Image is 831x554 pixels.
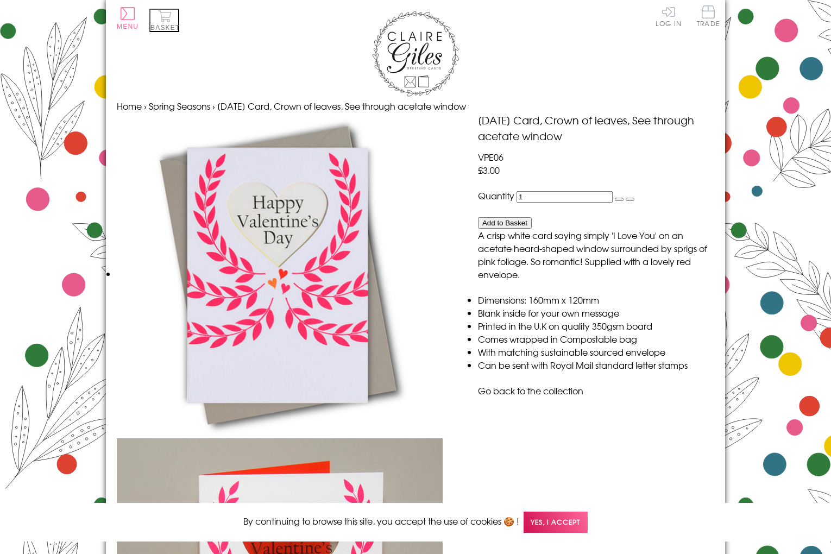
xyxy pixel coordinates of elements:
span: VPE06 [478,150,503,163]
span: [DATE] Card, Crown of leaves, See through acetate window [217,99,466,112]
img: Valentine's Day Card, Crown of leaves, See through acetate window [117,112,439,438]
a: Trade [697,5,720,29]
a: Home [117,99,142,112]
a: Log In [656,5,682,27]
button: Menu [117,7,138,30]
span: Yes, I accept [524,512,588,533]
li: With matching sustainable sourced envelope [478,345,714,358]
span: £3.00 [478,163,500,177]
a: Spring Seasons [149,99,210,112]
li: Can be sent with Royal Mail standard letter stamps [478,358,714,372]
li: Dimensions: 160mm x 120mm [478,293,714,306]
span: Menu [117,23,138,30]
h1: [DATE] Card, Crown of leaves, See through acetate window [478,112,714,144]
li: Blank inside for your own message [478,306,714,319]
span: › [144,99,147,112]
label: Quantity [478,189,514,202]
li: Printed in the U.K on quality 350gsm board [478,319,714,332]
p: A crisp white card saying simply 'I Love You' on an acetate heard-shaped window surrounded by spr... [478,229,714,281]
span: › [212,99,215,112]
nav: breadcrumbs [117,99,714,112]
button: Basket [149,9,179,32]
li: Comes wrapped in Compostable bag [478,332,714,345]
button: Add to Basket [478,217,532,229]
span: Add to Basket [482,219,527,227]
img: Claire Giles Greetings Cards [372,11,459,97]
span: Trade [697,5,720,27]
a: Go back to the collection [478,384,583,397]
